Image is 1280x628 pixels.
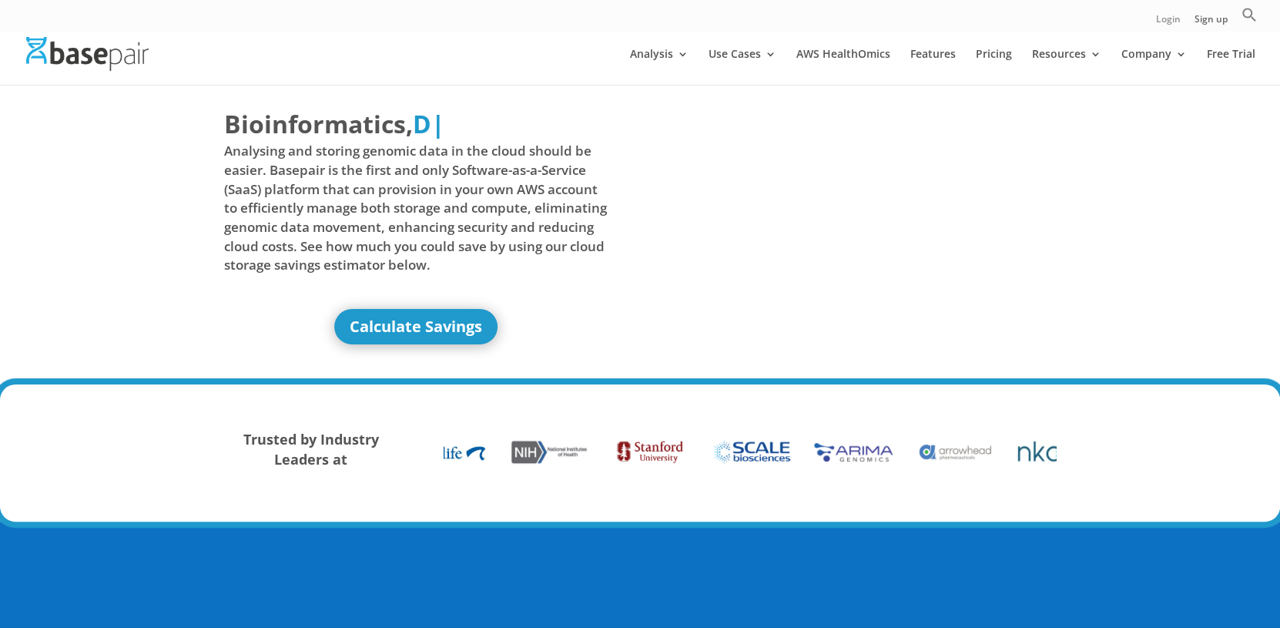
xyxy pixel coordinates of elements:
span: | [431,107,445,140]
span: Analysing and storing genomic data in the cloud should be easier. Basepair is the first and only ... [224,142,608,274]
span: Bioinformatics, [224,106,413,142]
a: AWS HealthOmics [796,49,890,85]
a: Calculate Savings [334,309,498,344]
a: Resources [1032,49,1101,85]
a: Pricing [976,49,1012,85]
a: Login [1156,15,1181,31]
a: Features [910,49,956,85]
a: Analysis [630,49,689,85]
a: Free Trial [1207,49,1255,85]
a: Search Icon Link [1241,7,1257,31]
span: D [413,107,431,140]
strong: Trusted by Industry Leaders at [243,430,379,468]
img: Basepair [26,37,149,70]
a: Sign up [1195,15,1228,31]
a: Company [1121,49,1187,85]
a: Use Cases [709,49,776,85]
iframe: Basepair - NGS Analysis Simplified [652,106,1035,322]
svg: Search [1241,7,1257,22]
